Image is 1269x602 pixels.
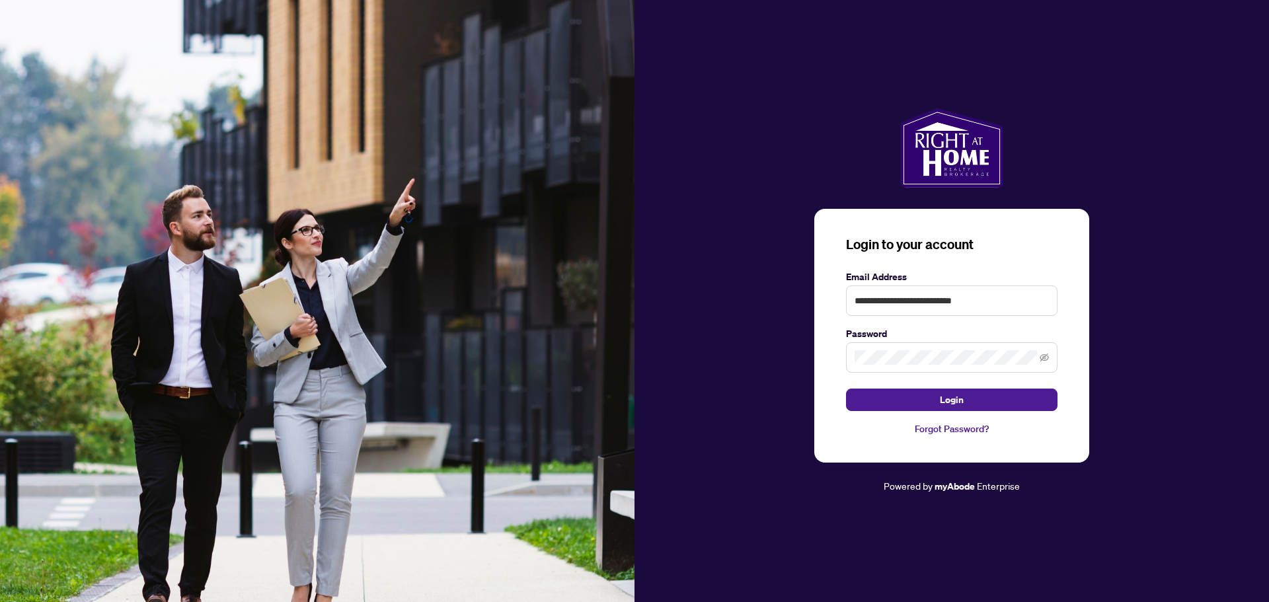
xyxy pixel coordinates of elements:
h3: Login to your account [846,235,1057,254]
span: Enterprise [977,480,1020,492]
button: Login [846,389,1057,411]
a: Forgot Password? [846,422,1057,436]
span: Login [940,389,964,410]
label: Email Address [846,270,1057,284]
img: ma-logo [900,108,1003,188]
label: Password [846,326,1057,341]
span: Powered by [884,480,933,492]
span: eye-invisible [1040,353,1049,362]
a: myAbode [935,479,975,494]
